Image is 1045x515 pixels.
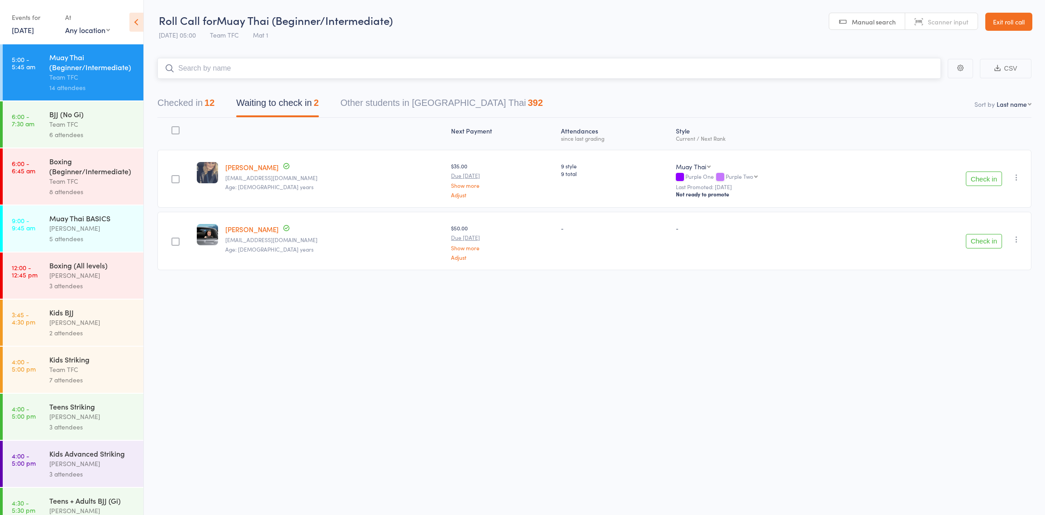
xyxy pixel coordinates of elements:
[49,307,136,317] div: Kids BJJ
[966,172,1002,186] button: Check in
[451,245,554,251] a: Show more
[985,13,1032,31] a: Exit roll call
[672,122,874,146] div: Style
[974,100,995,109] label: Sort by
[12,160,35,174] time: 6:00 - 6:45 am
[676,135,871,141] div: Current / Next Rank
[157,58,941,79] input: Search by name
[49,223,136,234] div: [PERSON_NAME]
[197,162,218,183] img: image1667976687.png
[197,224,218,245] img: image1734308471.png
[561,135,669,141] div: since last grading
[726,173,753,179] div: Purple Two
[313,98,318,108] div: 2
[65,25,110,35] div: Any location
[12,217,35,231] time: 9:00 - 9:45 am
[225,183,313,191] span: Age: [DEMOGRAPHIC_DATA] years
[49,411,136,422] div: [PERSON_NAME]
[49,52,136,72] div: Muay Thai (Beginner/Intermediate)
[12,25,34,35] a: [DATE]
[341,93,543,117] button: Other students in [GEOGRAPHIC_DATA] Thai392
[3,441,143,487] a: 4:00 -5:00 pmKids Advanced Striking[PERSON_NAME]3 attendees
[3,300,143,346] a: 3:45 -4:30 pmKids BJJ[PERSON_NAME]2 attendees
[49,260,136,270] div: Boxing (All levels)
[204,98,214,108] div: 12
[49,270,136,281] div: [PERSON_NAME]
[159,13,217,28] span: Roll Call for
[12,358,36,372] time: 4:00 - 5:00 pm
[557,122,672,146] div: Atten­dances
[225,224,279,234] a: [PERSON_NAME]
[3,101,143,148] a: 6:00 -7:30 amBJJ (No Gi)Team TFC6 attendees
[159,30,196,39] span: [DATE] 05:00
[528,98,543,108] div: 392
[49,458,136,469] div: [PERSON_NAME]
[980,59,1031,78] button: CSV
[561,162,669,170] span: 9 style
[49,234,136,244] div: 5 attendees
[236,93,318,117] button: Waiting to check in2
[3,44,143,100] a: 5:00 -5:45 amMuay Thai (Beginner/Intermediate)Team TFC14 attendees
[217,13,393,28] span: Muay Thai (Beginner/Intermediate)
[49,129,136,140] div: 6 attendees
[451,234,554,241] small: Due [DATE]
[49,213,136,223] div: Muay Thai BASICS
[676,162,706,171] div: Muay Thai
[451,162,554,198] div: $35.00
[49,354,136,364] div: Kids Striking
[12,264,38,278] time: 12:00 - 12:45 pm
[676,173,871,181] div: Purple One
[676,191,871,198] div: Not ready to promote
[12,10,56,25] div: Events for
[65,10,110,25] div: At
[3,205,143,252] a: 9:00 -9:45 amMuay Thai BASICS[PERSON_NAME]5 attendees
[3,347,143,393] a: 4:00 -5:00 pmKids StrikingTeam TFC7 attendees
[852,17,896,26] span: Manual search
[451,192,554,198] a: Adjust
[3,148,143,205] a: 6:00 -6:45 amBoxing (Beginner/Intermediate)Team TFC8 attendees
[225,162,279,172] a: [PERSON_NAME]
[225,245,313,253] span: Age: [DEMOGRAPHIC_DATA] years
[49,364,136,375] div: Team TFC
[49,82,136,93] div: 14 attendees
[676,184,871,190] small: Last Promoted: [DATE]
[49,401,136,411] div: Teens Striking
[49,496,136,505] div: Teens + Adults BJJ (Gi)
[49,186,136,197] div: 8 attendees
[451,224,554,260] div: $50.00
[49,317,136,328] div: [PERSON_NAME]
[49,109,136,119] div: BJJ (No Gi)
[253,30,268,39] span: Mat 1
[12,405,36,420] time: 4:00 - 5:00 pm
[49,156,136,176] div: Boxing (Beginner/Intermediate)
[451,172,554,179] small: Due [DATE]
[451,182,554,188] a: Show more
[49,72,136,82] div: Team TFC
[447,122,557,146] div: Next Payment
[676,224,871,232] div: -
[49,469,136,479] div: 3 attendees
[225,175,444,181] small: Hollymiller0947@gmail.com
[49,281,136,291] div: 3 attendees
[49,422,136,432] div: 3 attendees
[49,176,136,186] div: Team TFC
[12,311,35,325] time: 3:45 - 4:30 pm
[157,93,214,117] button: Checked in12
[49,375,136,385] div: 7 attendees
[210,30,239,39] span: Team TFC
[928,17,969,26] span: Scanner input
[12,499,35,514] time: 4:30 - 5:30 pm
[49,448,136,458] div: Kids Advanced Striking
[561,170,669,177] span: 9 total
[451,254,554,260] a: Adjust
[12,113,34,127] time: 6:00 - 7:30 am
[3,253,143,299] a: 12:00 -12:45 pmBoxing (All levels)[PERSON_NAME]3 attendees
[49,328,136,338] div: 2 attendees
[49,119,136,129] div: Team TFC
[12,452,36,467] time: 4:00 - 5:00 pm
[966,234,1002,248] button: Check in
[3,394,143,440] a: 4:00 -5:00 pmTeens Striking[PERSON_NAME]3 attendees
[561,224,669,232] div: -
[225,237,444,243] small: Brycesmit777@gmail.com
[12,56,35,70] time: 5:00 - 5:45 am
